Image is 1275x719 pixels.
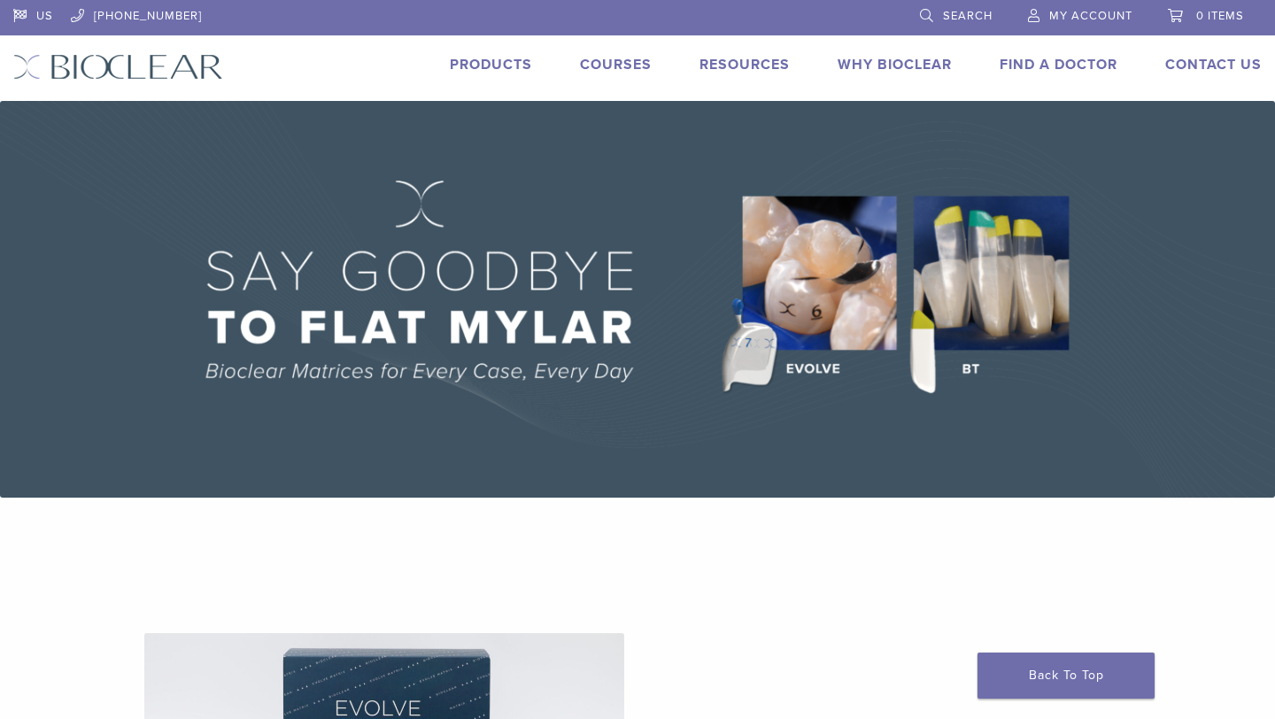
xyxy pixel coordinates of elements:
[1000,56,1117,73] a: Find A Doctor
[13,54,223,80] img: Bioclear
[838,56,952,73] a: Why Bioclear
[580,56,652,73] a: Courses
[699,56,790,73] a: Resources
[450,56,532,73] a: Products
[1196,9,1244,23] span: 0 items
[943,9,993,23] span: Search
[1049,9,1132,23] span: My Account
[1165,56,1262,73] a: Contact Us
[977,653,1155,699] a: Back To Top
